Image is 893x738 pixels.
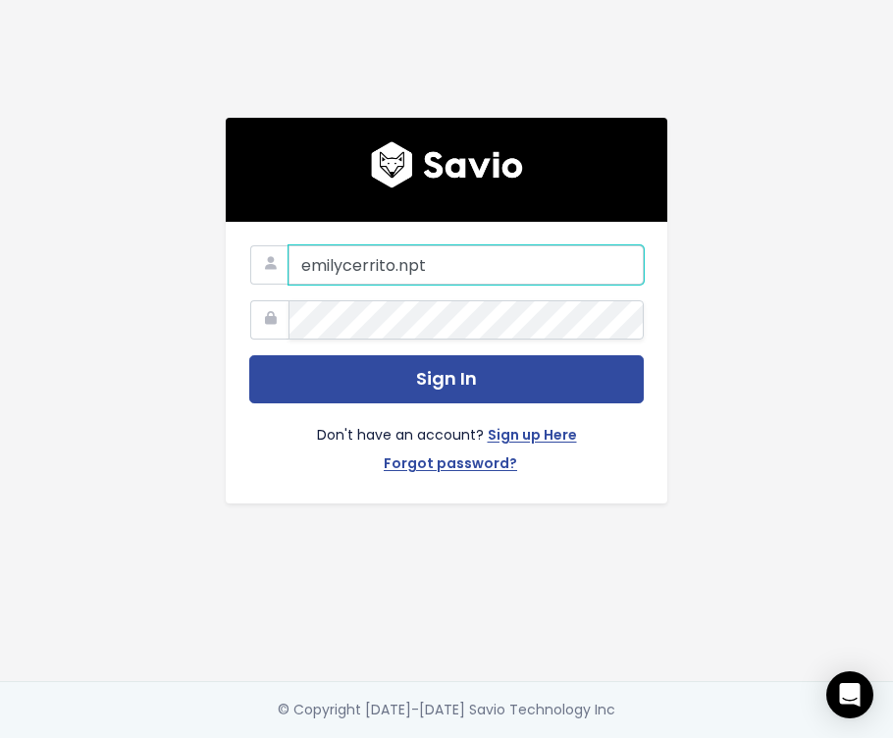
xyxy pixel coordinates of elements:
div: © Copyright [DATE]-[DATE] Savio Technology Inc [278,698,615,722]
input: Your Work Email Address [289,245,644,285]
button: Sign In [249,355,644,403]
a: Sign up Here [488,423,577,451]
img: logo600x187.a314fd40982d.png [371,141,523,188]
div: Open Intercom Messenger [826,671,873,718]
a: Forgot password? [384,451,517,480]
div: Don't have an account? [249,403,644,480]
